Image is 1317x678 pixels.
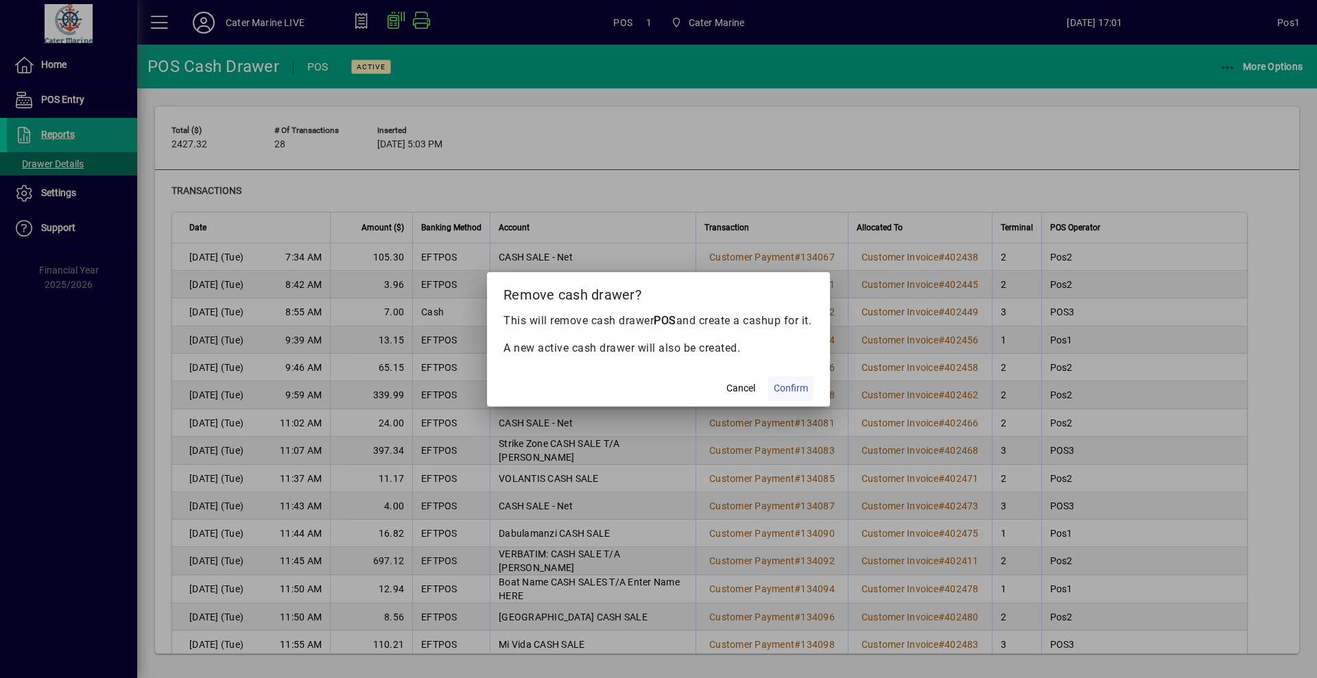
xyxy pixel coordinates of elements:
[774,381,808,396] span: Confirm
[726,381,755,396] span: Cancel
[503,313,814,329] p: This will remove cash drawer and create a cashup for it.
[768,376,814,401] button: Confirm
[487,272,830,312] h2: Remove cash drawer?
[503,340,814,356] p: A new active cash drawer will also be created.
[719,376,763,401] button: Cancel
[654,314,676,327] b: POS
